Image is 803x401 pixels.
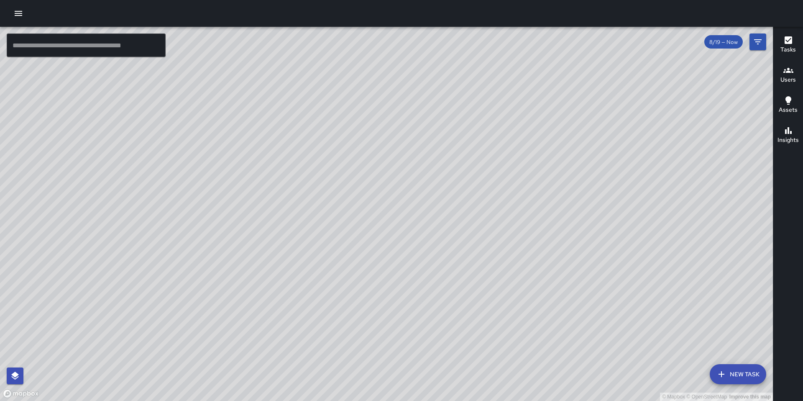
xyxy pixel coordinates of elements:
button: Assets [773,90,803,121]
button: Filters [749,33,766,50]
h6: Tasks [780,45,796,54]
h6: Users [780,75,796,85]
button: Tasks [773,30,803,60]
button: Users [773,60,803,90]
h6: Insights [777,136,799,145]
button: New Task [710,364,766,384]
h6: Assets [779,105,798,115]
span: 8/19 — Now [704,39,743,46]
button: Insights [773,121,803,151]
